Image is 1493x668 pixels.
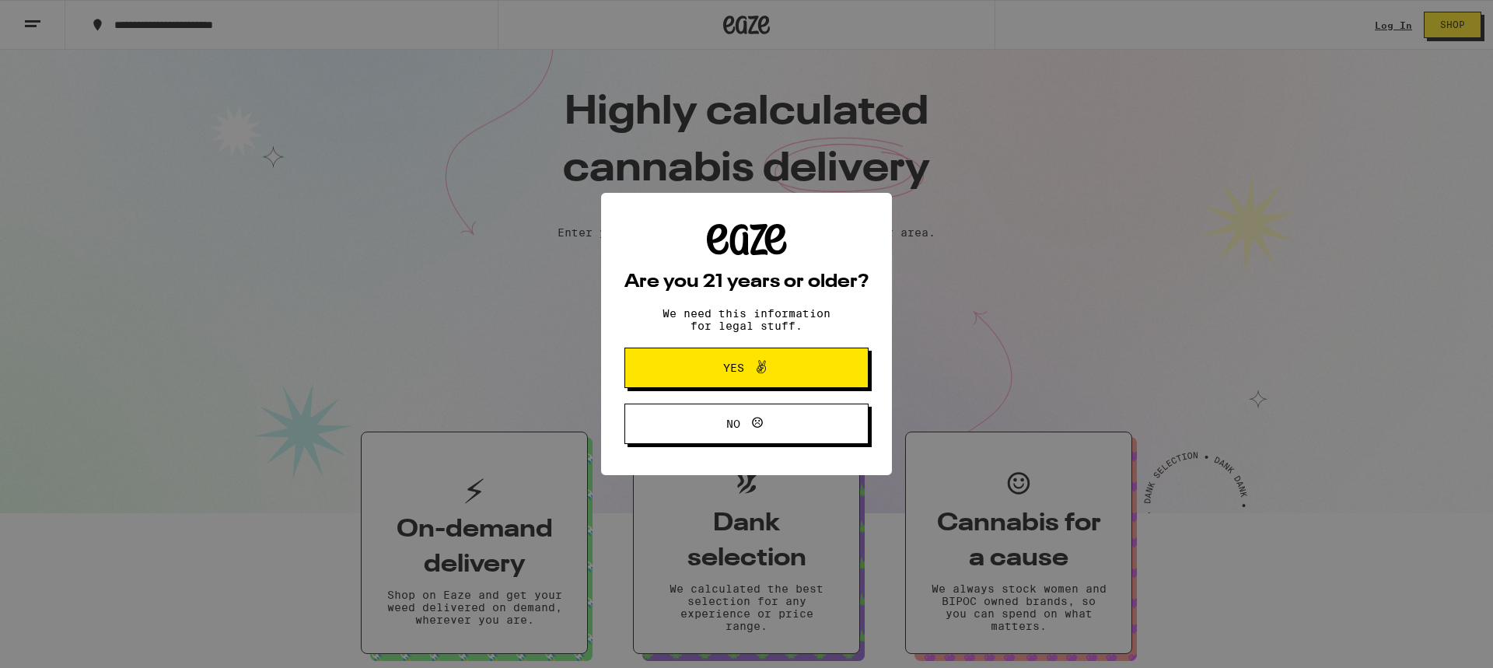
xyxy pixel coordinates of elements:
[726,418,740,429] span: No
[624,348,869,388] button: Yes
[624,273,869,292] h2: Are you 21 years or older?
[649,307,844,332] p: We need this information for legal stuff.
[624,404,869,444] button: No
[723,362,744,373] span: Yes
